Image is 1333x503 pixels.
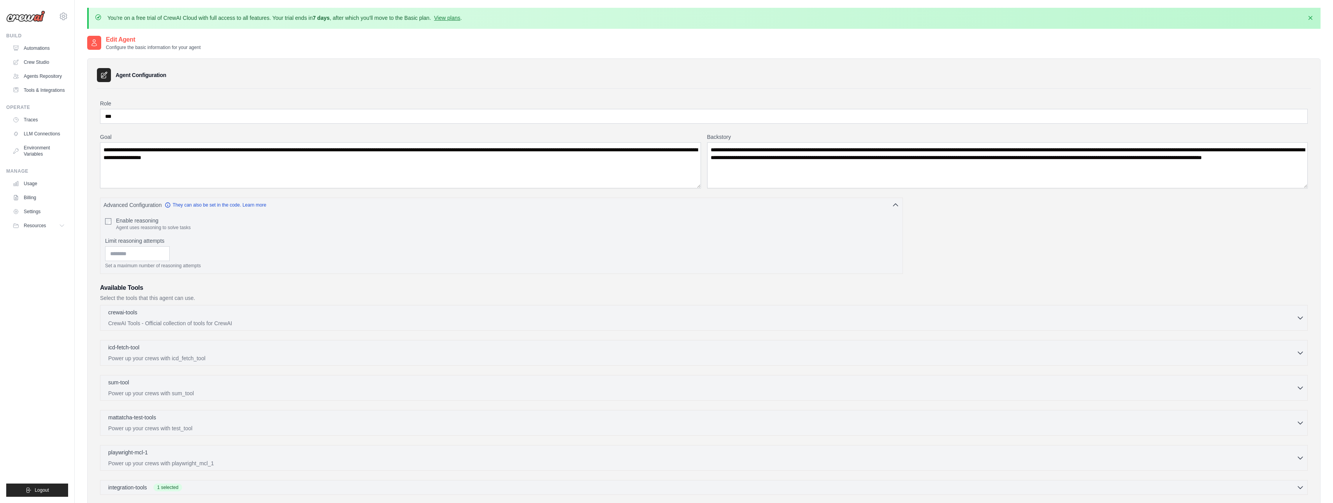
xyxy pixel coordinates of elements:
label: Role [100,100,1308,107]
label: Backstory [707,133,1308,141]
span: Logout [35,487,49,493]
a: Traces [9,114,68,126]
strong: 7 days [313,15,330,21]
a: Usage [9,177,68,190]
div: Build [6,33,68,39]
button: integration-tools 1 selected [104,484,1304,491]
button: crewai-tools CrewAI Tools - Official collection of tools for CrewAI [104,308,1304,327]
p: Power up your crews with icd_fetch_tool [108,354,1296,362]
p: Power up your crews with test_tool [108,424,1296,432]
label: Enable reasoning [116,217,191,224]
label: Limit reasoning attempts [105,237,898,245]
a: Billing [9,191,68,204]
p: playwright-mcl-1 [108,449,148,456]
h2: Edit Agent [106,35,200,44]
div: Operate [6,104,68,110]
p: CrewAI Tools - Official collection of tools for CrewAI [108,319,1296,327]
span: Advanced Configuration [104,201,162,209]
h3: Available Tools [100,283,1308,293]
a: Tools & Integrations [9,84,68,96]
button: playwright-mcl-1 Power up your crews with playwright_mcl_1 [104,449,1304,467]
div: Manage [6,168,68,174]
img: Logo [6,11,45,22]
a: Settings [9,205,68,218]
a: Automations [9,42,68,54]
p: Select the tools that this agent can use. [100,294,1308,302]
p: Configure the basic information for your agent [106,44,200,51]
button: Logout [6,484,68,497]
span: integration-tools [108,484,147,491]
p: Power up your crews with sum_tool [108,389,1296,397]
button: Resources [9,219,68,232]
p: You're on a free trial of CrewAI Cloud with full access to all features. Your trial ends in , aft... [107,14,462,22]
a: View plans [434,15,460,21]
a: Crew Studio [9,56,68,68]
p: Power up your crews with playwright_mcl_1 [108,459,1296,467]
a: Environment Variables [9,142,68,160]
p: Set a maximum number of reasoning attempts [105,263,898,269]
p: sum-tool [108,379,129,386]
label: Goal [100,133,701,141]
p: icd-fetch-tool [108,344,139,351]
span: Resources [24,223,46,229]
button: sum-tool Power up your crews with sum_tool [104,379,1304,397]
a: LLM Connections [9,128,68,140]
p: crewai-tools [108,308,137,316]
button: mattatcha-test-tools Power up your crews with test_tool [104,414,1304,432]
a: They can also be set in the code. Learn more [165,202,266,208]
p: Agent uses reasoning to solve tasks [116,224,191,231]
a: Agents Repository [9,70,68,82]
button: icd-fetch-tool Power up your crews with icd_fetch_tool [104,344,1304,362]
button: Advanced Configuration They can also be set in the code. Learn more [100,198,903,212]
h3: Agent Configuration [116,71,166,79]
span: 1 selected [153,484,183,491]
p: mattatcha-test-tools [108,414,156,421]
